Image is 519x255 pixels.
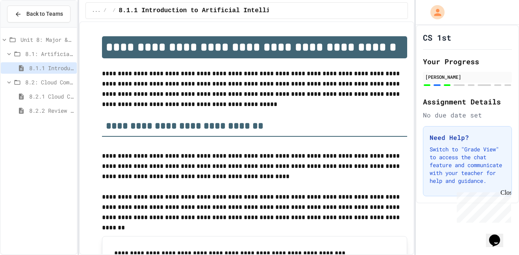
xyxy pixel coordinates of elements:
span: Unit 8: Major & Emerging Technologies [20,35,74,44]
span: / [113,7,115,14]
button: Back to Teams [7,6,70,22]
h2: Your Progress [423,56,512,67]
iframe: chat widget [454,189,511,223]
span: ... [92,7,101,14]
h1: CS 1st [423,32,451,43]
span: 8.2.2 Review - Cloud Computing [29,106,74,115]
iframe: chat widget [486,223,511,247]
span: Back to Teams [26,10,63,18]
span: 8.2.1 Cloud Computing: Transforming the Digital World [29,92,74,101]
p: Switch to "Grade View" to access the chat feature and communicate with your teacher for help and ... [430,145,505,185]
h2: Assignment Details [423,96,512,107]
div: Chat with us now!Close [3,3,54,50]
span: 8.1.1 Introduction to Artificial Intelligence [29,64,74,72]
span: 8.1.1 Introduction to Artificial Intelligence [119,6,289,15]
span: / [104,7,106,14]
h3: Need Help? [430,133,505,142]
div: [PERSON_NAME] [425,73,510,80]
div: My Account [422,3,447,21]
span: 8.1: Artificial Intelligence Basics [25,50,74,58]
span: 8.2: Cloud Computing [25,78,74,86]
div: No due date set [423,110,512,120]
